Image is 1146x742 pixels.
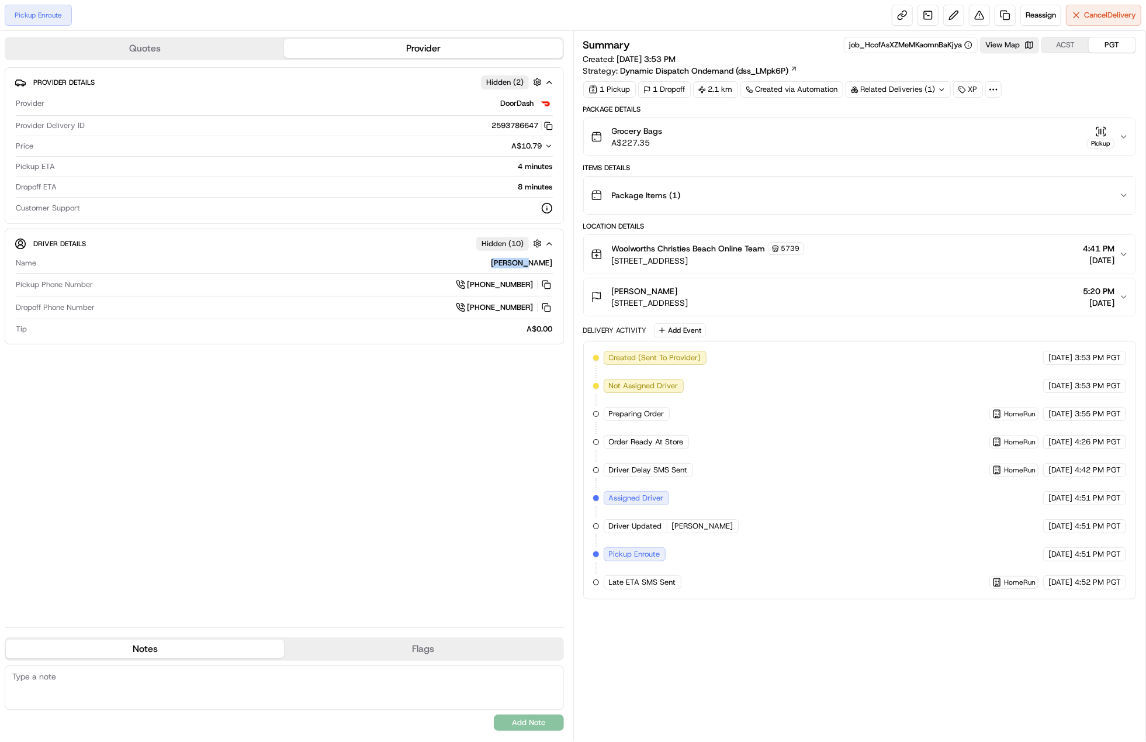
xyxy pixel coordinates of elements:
span: 4:42 PM PGT [1075,465,1121,475]
button: Quotes [6,39,284,58]
span: [DATE] [1048,521,1072,532]
div: 4 minutes [60,161,553,172]
span: [STREET_ADDRESS] [612,297,688,309]
div: A$0.00 [32,324,553,334]
span: 4:51 PM PGT [1075,521,1121,532]
div: Location Details [583,222,1137,231]
div: Pickup [1087,139,1114,149]
span: Driver Delay SMS Sent [609,465,688,475]
span: [DATE] [1048,353,1072,363]
button: ACST [1042,37,1089,53]
button: 2593786647 [492,120,553,131]
span: Order Ready At Store [609,437,684,447]
button: Hidden (2) [481,75,545,89]
span: A$227.35 [612,137,663,149]
span: Dropoff Phone Number [16,302,95,313]
span: [DATE] [1048,465,1072,475]
span: Package Items ( 1 ) [612,189,681,201]
div: Related Deliveries (1) [846,81,951,98]
h3: Summary [583,40,631,50]
span: Pickup ETA [16,161,55,172]
span: HomeRun [1004,578,1036,587]
span: Created: [583,53,676,65]
span: 4:51 PM PGT [1075,493,1121,503]
a: Dynamic Dispatch Ondemand (dss_LMpk6P) [621,65,798,77]
span: Pickup Enroute [609,549,660,560]
span: [DATE] [1048,549,1072,560]
button: Pickup [1087,126,1114,149]
button: Provider [284,39,562,58]
span: Dropoff ETA [16,182,57,192]
button: PGT [1089,37,1135,53]
button: job_HcofAsXZMeMKaomnBaKjya [849,40,972,50]
span: 5739 [781,244,800,253]
span: A$10.79 [512,141,542,151]
span: HomeRun [1004,409,1036,419]
span: Name [16,258,36,268]
span: Reassign [1026,10,1056,20]
button: Grocery BagsA$227.35Pickup [584,118,1136,156]
span: 4:51 PM PGT [1075,549,1121,560]
span: [STREET_ADDRESS] [612,255,804,267]
button: CancelDelivery [1066,5,1141,26]
span: HomeRun [1004,437,1036,447]
span: Assigned Driver [609,493,664,503]
div: XP [953,81,983,98]
span: Customer Support [16,203,80,213]
span: Driver Updated [609,521,662,532]
img: doordash_logo_v2.png [539,96,553,111]
div: 2.1 km [693,81,738,98]
button: A$10.79 [450,141,553,151]
span: Provider Delivery ID [16,120,85,131]
span: 5:20 PM [1083,285,1114,297]
button: Provider DetailsHidden (2) [15,73,554,92]
span: [PERSON_NAME] [672,521,733,532]
button: Flags [284,640,562,658]
button: Reassign [1020,5,1061,26]
span: Provider [16,98,44,109]
span: Created (Sent To Provider) [609,353,701,363]
a: [PHONE_NUMBER] [456,278,553,291]
div: Items Details [583,163,1137,172]
button: Notes [6,640,284,658]
button: Package Items (1) [584,177,1136,214]
a: [PHONE_NUMBER] [456,301,553,314]
span: Woolworths Christies Beach Online Team [612,243,766,254]
span: 4:26 PM PGT [1075,437,1121,447]
span: Pickup Phone Number [16,279,93,290]
button: Woolworths Christies Beach Online Team5739[STREET_ADDRESS]4:41 PM[DATE] [584,235,1136,274]
span: [DATE] [1048,409,1072,419]
span: [PHONE_NUMBER] [468,302,534,313]
span: Tip [16,324,27,334]
span: DoorDash [501,98,534,109]
span: Hidden ( 2 ) [486,77,524,88]
a: Created via Automation [740,81,843,98]
span: Price [16,141,33,151]
button: Add Event [654,323,706,337]
span: 4:41 PM [1083,243,1114,254]
div: Delivery Activity [583,326,647,335]
span: [PERSON_NAME] [612,285,678,297]
span: [DATE] [1048,493,1072,503]
span: [PHONE_NUMBER] [468,279,534,290]
span: Hidden ( 10 ) [482,239,524,249]
button: [PERSON_NAME][STREET_ADDRESS]5:20 PM[DATE] [584,278,1136,316]
span: Driver Details [33,239,86,249]
span: Not Assigned Driver [609,381,678,391]
span: Grocery Bags [612,125,663,137]
div: 1 Pickup [583,81,636,98]
span: [DATE] [1083,254,1114,266]
button: Hidden (10) [476,236,545,251]
div: Package Details [583,105,1137,114]
div: 8 minutes [61,182,553,192]
span: 3:53 PM PGT [1075,381,1121,391]
span: Dynamic Dispatch Ondemand (dss_LMpk6P) [621,65,789,77]
span: 3:55 PM PGT [1075,409,1121,419]
span: Late ETA SMS Sent [609,577,676,588]
span: Cancel Delivery [1084,10,1136,20]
